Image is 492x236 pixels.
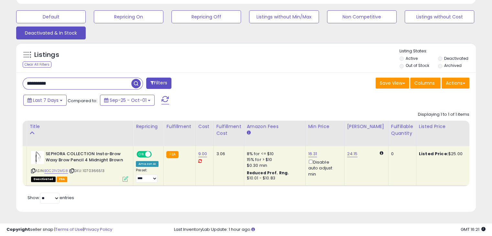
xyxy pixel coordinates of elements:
button: Sep-25 - Oct-01 [100,95,155,106]
div: Listed Price [419,123,475,130]
label: Deactivated [444,56,468,61]
div: Min Price [308,123,342,130]
div: ASIN: [31,151,128,181]
button: Columns [410,78,441,89]
i: Calculated using Dynamic Max Price. [379,151,383,155]
div: Amazon Fees [247,123,303,130]
p: Listing States: [399,48,476,54]
div: Cost [198,123,211,130]
b: Reduced Prof. Rng. [247,170,289,176]
span: Sep-25 - Oct-01 [110,97,147,103]
div: Fulfillment [166,123,192,130]
div: 3.06 [216,151,239,157]
label: Active [406,56,418,61]
strong: Copyright [6,226,30,232]
b: Listed Price: [419,151,448,157]
small: Amazon Fees. [247,130,251,136]
div: $25.00 [419,151,473,157]
button: Filters [146,78,171,89]
div: Last InventoryLab Update: 1 hour ago. [174,227,486,233]
div: 0 [391,151,411,157]
div: Repricing [136,123,161,130]
div: [PERSON_NAME] [347,123,386,130]
span: FBA [57,177,68,182]
div: 15% for > $10 [247,157,301,163]
div: 8% for <= $10 [247,151,301,157]
button: Save View [376,78,409,89]
div: Title [29,123,130,130]
span: | SKU: 1070366513 [69,168,104,173]
div: seller snap | | [6,227,112,233]
button: Non Competitive [327,10,397,23]
div: Fulfillment Cost [216,123,241,137]
div: Amazon AI [136,161,159,167]
button: Repricing On [94,10,163,23]
a: Privacy Policy [84,226,112,232]
img: 31TpraFlMfL._SL40_.jpg [31,151,44,164]
div: Preset: [136,168,159,183]
span: ON [137,152,145,157]
button: Actions [442,78,469,89]
div: Fulfillable Quantity [391,123,413,137]
button: Repricing Off [171,10,241,23]
span: Last 7 Days [33,97,59,103]
a: B0C21V2MS8 [44,168,68,174]
a: 24.15 [347,151,358,157]
span: Compared to: [68,98,97,104]
div: Clear All Filters [23,61,51,68]
button: Listings without Min/Max [249,10,319,23]
div: $0.30 min [247,163,301,168]
div: $10.01 - $10.83 [247,176,301,181]
span: Columns [414,80,435,86]
a: Terms of Use [55,226,83,232]
small: FBA [166,151,178,158]
h5: Listings [34,50,59,59]
button: Default [16,10,86,23]
span: Show: entries [27,195,74,201]
b: SEPHORA COLLECTION Insta-Brow Waxy Brow Pencil 4 Midnight Brown [46,151,124,165]
button: Listings without Cost [405,10,474,23]
label: Out of Stock [406,63,429,68]
span: All listings that are unavailable for purchase on Amazon for any reason other than out-of-stock [31,177,56,182]
button: Deactivated & In Stock [16,27,86,39]
div: Displaying 1 to 1 of 1 items [418,112,469,118]
label: Archived [444,63,461,68]
span: 2025-10-10 16:21 GMT [461,226,486,232]
div: Disable auto adjust min [308,158,339,177]
a: 16.31 [308,151,317,157]
span: OFF [151,152,161,157]
button: Last 7 Days [23,95,67,106]
a: 9.00 [198,151,207,157]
